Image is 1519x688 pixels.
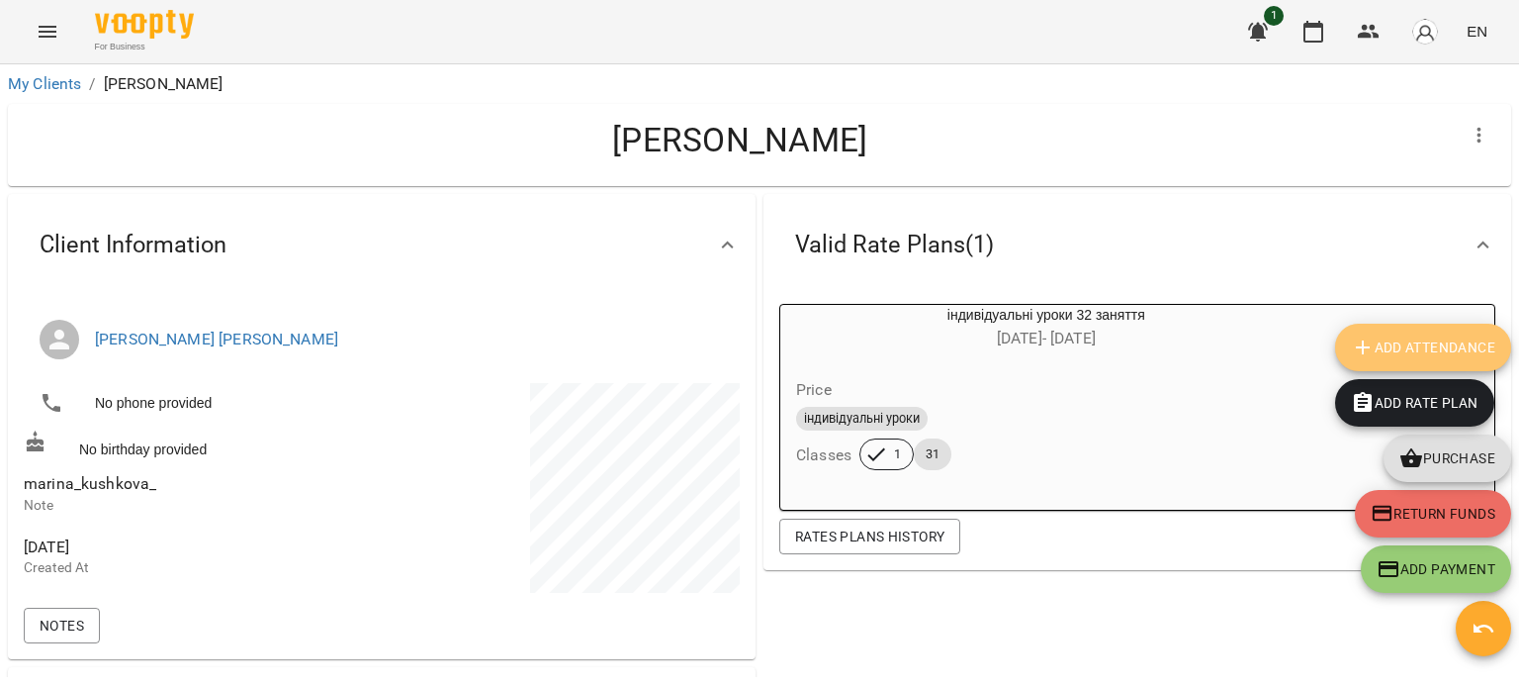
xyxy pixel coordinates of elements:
[1459,13,1495,49] button: EN
[763,194,1511,296] div: Valid Rate Plans(1)
[1361,545,1511,593] button: Add Payment
[795,230,994,260] span: Valid Rate Plans ( 1 )
[24,383,378,423] li: No phone provided
[24,496,378,516] p: Note
[780,305,1312,352] div: індивідуальні уроки 32 заняття
[796,442,851,469] h6: Classes
[8,194,756,296] div: Client Information
[40,614,84,638] span: Notes
[40,230,226,260] span: Client Information
[779,519,960,554] button: Rates Plans History
[104,72,223,96] p: [PERSON_NAME]
[1351,336,1495,359] span: Add Attendance
[8,74,81,93] a: My Clients
[8,72,1511,96] nav: breadcrumb
[20,427,382,463] div: No birthday provided
[1355,490,1511,538] button: Return funds
[95,10,194,39] img: Voopty Logo
[914,445,951,463] span: 31
[997,329,1096,347] span: [DATE] - [DATE]
[89,72,95,96] li: /
[796,376,832,404] h6: Price
[1351,391,1478,415] span: Add Rate plan
[1371,502,1495,526] span: Return funds
[796,410,928,428] span: індивідуальні уроки
[1411,18,1439,46] img: avatar_s.png
[24,474,156,493] span: marina_kushkova_
[24,8,71,55] button: Menu
[780,305,1312,494] button: індивідуальні уроки 32 заняття[DATE]- [DATE]Priceіндивідуальні урокиClasses131
[1264,6,1284,26] span: 1
[795,525,944,548] span: Rates Plans History
[95,330,338,348] a: [PERSON_NAME] [PERSON_NAME]
[24,608,100,643] button: Notes
[24,120,1456,160] h4: [PERSON_NAME]
[1377,557,1495,581] span: Add Payment
[1467,21,1487,42] span: EN
[24,558,378,578] p: Created At
[882,445,913,463] span: 1
[1399,446,1495,470] span: Purchase
[1335,379,1494,427] button: Add Rate plan
[95,41,194,53] span: For Business
[1384,435,1511,482] button: Purchase
[24,536,378,559] span: [DATE]
[1335,324,1511,371] button: Add Attendance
